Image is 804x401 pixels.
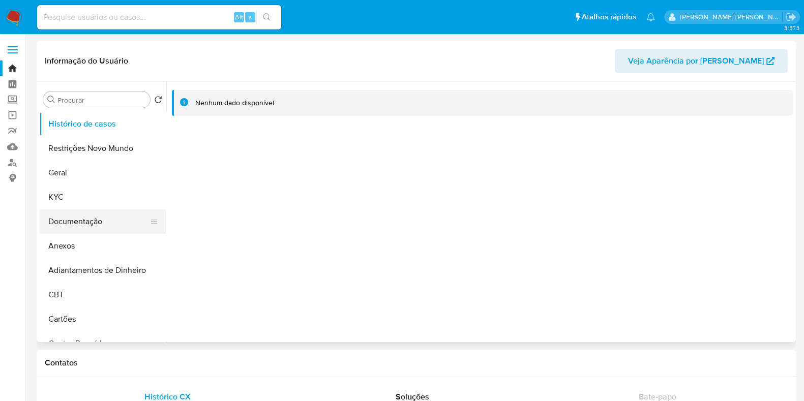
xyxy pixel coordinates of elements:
h1: Contatos [45,358,788,368]
span: s [249,12,252,22]
button: Geral [39,161,166,185]
p: danilo.toledo@mercadolivre.com [680,12,783,22]
button: Cartões [39,307,166,331]
span: Alt [235,12,243,22]
button: search-icon [256,10,277,24]
a: Notificações [646,13,655,21]
span: Atalhos rápidos [582,12,636,22]
button: Procurar [47,96,55,104]
input: Procurar [57,96,146,105]
input: Pesquise usuários ou casos... [37,11,281,24]
button: Contas Bancárias [39,331,166,356]
button: Veja Aparência por [PERSON_NAME] [615,49,788,73]
button: KYC [39,185,166,209]
button: Histórico de casos [39,112,166,136]
button: Documentação [39,209,158,234]
button: CBT [39,283,166,307]
button: Retornar ao pedido padrão [154,96,162,107]
h1: Informação do Usuário [45,56,128,66]
button: Adiantamentos de Dinheiro [39,258,166,283]
a: Sair [786,12,796,22]
button: Anexos [39,234,166,258]
button: Restrições Novo Mundo [39,136,166,161]
span: Veja Aparência por [PERSON_NAME] [628,49,764,73]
